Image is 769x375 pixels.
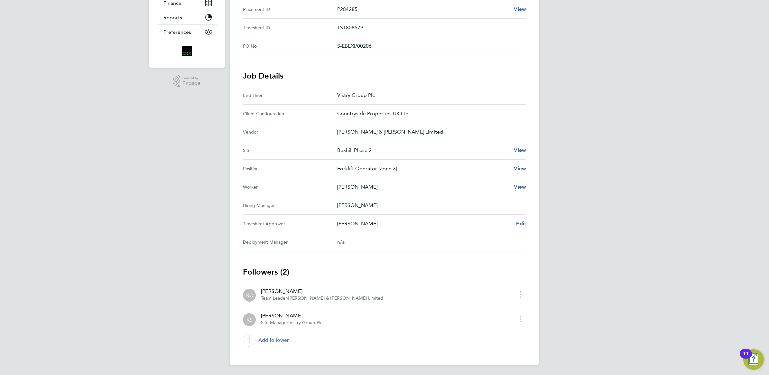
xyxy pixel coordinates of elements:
div: Vendor [243,128,337,136]
div: Position [243,165,337,173]
p: Countryside Properties UK Ltd [337,110,521,117]
button: Preferences [157,25,217,39]
div: PO No [243,42,337,50]
div: Kevin Shannon [243,313,256,326]
span: Team Leader [261,295,287,301]
p: [PERSON_NAME] [337,220,511,228]
a: View [514,183,526,191]
span: Edit [516,220,526,227]
span: · [288,320,290,325]
button: Open Resource Center, 11 new notifications [743,349,764,370]
p: S-EBEXI/00206 [337,42,521,50]
span: View [514,147,526,153]
span: View [514,184,526,190]
div: [PERSON_NAME] [261,312,322,320]
div: [PERSON_NAME] [261,287,383,295]
p: [PERSON_NAME] [337,183,509,191]
div: Timesheet ID [243,24,337,32]
span: [PERSON_NAME] & [PERSON_NAME] Limited [288,295,383,301]
a: Add follower [243,331,526,349]
h3: Job Details [243,71,526,81]
span: Powered by [182,75,200,81]
div: Client Configuration [243,110,337,117]
div: End Hirer [243,91,337,99]
a: Edit [516,220,526,228]
span: View [514,6,526,12]
div: Timesheet Approver [243,220,337,228]
p: [PERSON_NAME] & [PERSON_NAME] Limited [337,128,521,136]
span: Engage [182,81,200,86]
a: Powered byEngage [173,75,201,88]
p: Bexhill Phase 2 [337,146,509,154]
div: Hiring Manager [243,202,337,209]
p: P284285 [337,5,509,13]
a: View [514,146,526,154]
span: Site Manager [261,320,288,325]
p: TS1808579 [337,24,521,32]
a: View [514,5,526,13]
div: 11 [743,354,749,362]
span: Reports [163,14,182,21]
div: Deployment Manager [243,238,337,246]
p: Forklift Operator (Zone 3) [337,165,509,173]
div: Robyn Clarke [243,289,256,302]
div: Site [243,146,337,154]
div: n/a [337,238,516,246]
button: timesheet menu [514,314,526,324]
span: Vistry Group Plc [290,320,322,325]
button: Reports [157,10,217,24]
p: [PERSON_NAME] [337,202,521,209]
span: · [287,295,288,301]
img: bromak-logo-retina.png [182,46,192,56]
div: Placement ID [243,5,337,13]
h3: Followers (2) [243,267,526,277]
div: Worker [243,183,337,191]
button: timesheet menu [514,289,526,299]
span: RC [246,292,253,299]
a: Go to home page [157,46,217,56]
span: KS [246,316,253,323]
a: View [514,165,526,173]
span: View [514,165,526,172]
span: Preferences [163,29,191,35]
p: Vistry Group Plc [337,91,521,99]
